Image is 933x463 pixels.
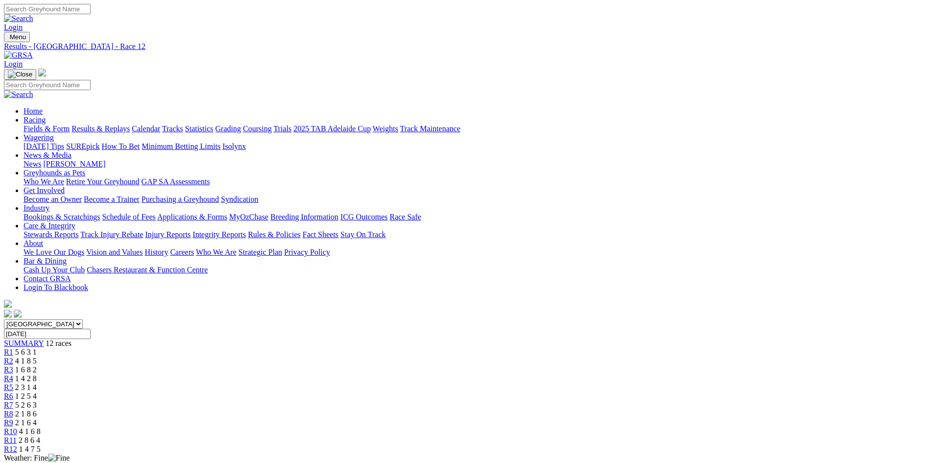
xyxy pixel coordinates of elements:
a: Trials [273,124,291,133]
a: Login [4,23,23,31]
a: News [24,160,41,168]
img: Close [8,71,32,78]
img: Fine [48,454,70,463]
a: Fields & Form [24,124,70,133]
span: 5 2 6 3 [15,401,37,409]
div: Wagering [24,142,929,151]
a: 2025 TAB Adelaide Cup [293,124,371,133]
a: Who We Are [196,248,237,256]
div: Greyhounds as Pets [24,177,929,186]
a: Results - [GEOGRAPHIC_DATA] - Race 12 [4,42,929,51]
a: Statistics [185,124,214,133]
a: Get Involved [24,186,65,195]
a: R7 [4,401,13,409]
a: Login [4,60,23,68]
span: 2 8 6 4 [19,436,40,444]
a: Applications & Forms [157,213,227,221]
a: Care & Integrity [24,221,75,230]
a: Rules & Policies [248,230,301,239]
a: History [144,248,168,256]
img: facebook.svg [4,310,12,317]
span: 1 2 5 4 [15,392,37,400]
a: Breeding Information [270,213,338,221]
a: Who We Are [24,177,64,186]
a: R2 [4,357,13,365]
a: [PERSON_NAME] [43,160,105,168]
a: About [24,239,43,247]
a: Integrity Reports [192,230,246,239]
a: GAP SA Assessments [142,177,210,186]
a: How To Bet [102,142,140,150]
a: Become an Owner [24,195,82,203]
div: Industry [24,213,929,221]
a: Tracks [162,124,183,133]
a: Weights [373,124,398,133]
a: Coursing [243,124,272,133]
a: R9 [4,418,13,427]
a: Race Safe [389,213,421,221]
img: logo-grsa-white.png [4,300,12,308]
img: Search [4,90,33,99]
a: Contact GRSA [24,274,71,283]
a: ICG Outcomes [340,213,387,221]
a: Isolynx [222,142,246,150]
a: R8 [4,410,13,418]
a: Greyhounds as Pets [24,169,85,177]
a: Cash Up Your Club [24,266,85,274]
span: 12 races [46,339,72,347]
span: 1 4 2 8 [15,374,37,383]
a: R6 [4,392,13,400]
span: 4 1 8 5 [15,357,37,365]
span: R5 [4,383,13,391]
a: R3 [4,366,13,374]
a: Wagering [24,133,54,142]
a: Track Maintenance [400,124,460,133]
button: Toggle navigation [4,69,36,80]
a: Bar & Dining [24,257,67,265]
a: Chasers Restaurant & Function Centre [87,266,208,274]
span: 2 1 8 6 [15,410,37,418]
span: 1 6 8 2 [15,366,37,374]
input: Search [4,4,91,14]
a: Home [24,107,43,115]
span: Weather: Fine [4,454,70,462]
a: R1 [4,348,13,356]
span: 5 6 3 1 [15,348,37,356]
div: Get Involved [24,195,929,204]
a: Strategic Plan [239,248,282,256]
a: Track Injury Rebate [80,230,143,239]
a: Bookings & Scratchings [24,213,100,221]
a: Login To Blackbook [24,283,88,292]
span: 2 3 1 4 [15,383,37,391]
a: Injury Reports [145,230,191,239]
a: Stay On Track [340,230,385,239]
img: logo-grsa-white.png [38,69,46,76]
a: Retire Your Greyhound [66,177,140,186]
img: GRSA [4,51,33,60]
img: Search [4,14,33,23]
a: [DATE] Tips [24,142,64,150]
div: News & Media [24,160,929,169]
a: Calendar [132,124,160,133]
a: R11 [4,436,17,444]
a: Results & Replays [72,124,130,133]
a: SUREpick [66,142,99,150]
a: We Love Our Dogs [24,248,84,256]
a: R12 [4,445,17,453]
a: Become a Trainer [84,195,140,203]
a: R4 [4,374,13,383]
a: Racing [24,116,46,124]
a: SUMMARY [4,339,44,347]
div: Care & Integrity [24,230,929,239]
